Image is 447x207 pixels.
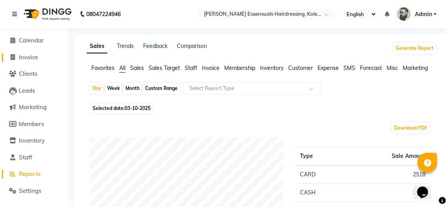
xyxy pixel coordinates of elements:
span: 03-10-2025 [125,105,151,111]
a: Inventory [2,136,67,145]
th: Type [295,147,345,166]
div: Week [105,83,122,94]
a: Members [2,120,67,129]
span: Settings [19,187,41,194]
a: Feedback [143,42,167,49]
span: Misc [387,64,398,71]
span: Staff [185,64,197,71]
span: Selected date: [91,103,153,113]
span: Invoice [202,64,220,71]
span: Leads [19,87,35,94]
td: CARD [295,165,345,184]
span: SMS [343,64,355,71]
a: Reports [2,170,67,179]
span: Marketing [19,103,47,111]
a: Trends [117,42,134,49]
a: Staff [2,153,67,162]
td: CASH [295,184,345,202]
span: Membership [224,64,255,71]
span: Favorites [91,64,114,71]
a: Comparison [177,42,207,49]
span: Sales Target [149,64,180,71]
span: Members [19,120,44,128]
td: 2378 [345,184,430,202]
td: 2518 [345,165,430,184]
a: Settings [2,187,67,196]
span: Admin [415,10,432,18]
a: Clients [2,70,67,79]
span: Clients [19,70,37,77]
span: Forecast [360,64,382,71]
a: Marketing [2,103,67,112]
a: Invoice [2,53,67,62]
div: Month [124,83,142,94]
span: Inventory [260,64,283,71]
span: Customer [288,64,313,71]
img: Admin [397,7,411,21]
span: Staff [19,154,32,161]
img: logo [20,3,74,25]
a: Calendar [2,36,67,45]
a: Sales [87,39,107,53]
span: Inventory [19,137,45,144]
div: Day [91,83,104,94]
span: Invoice [19,53,38,61]
b: 08047224946 [86,3,121,25]
button: Download PDF [392,123,429,134]
span: Sales [130,64,144,71]
span: All [119,64,125,71]
div: Custom Range [143,83,180,94]
span: Marketing [403,64,428,71]
button: Generate Report [394,43,436,54]
th: Sale Amount [345,147,430,166]
a: Leads [2,86,67,95]
span: Reports [19,170,40,178]
span: Calendar [19,37,44,44]
span: Expense [318,64,339,71]
iframe: chat widget [414,176,439,199]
